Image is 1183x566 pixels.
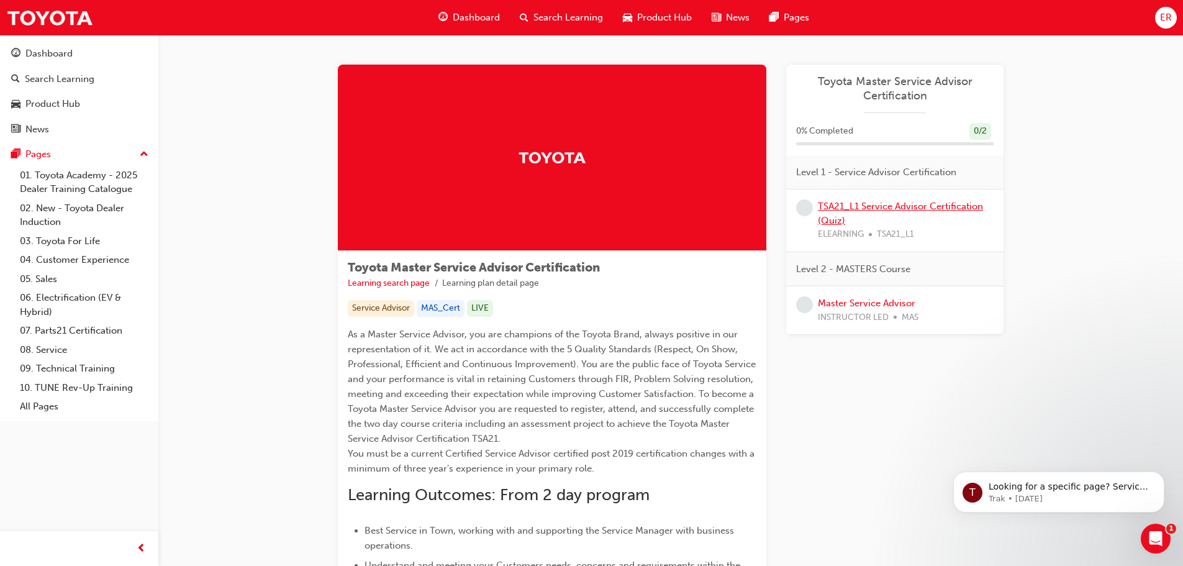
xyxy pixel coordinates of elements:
[15,397,153,416] a: All Pages
[818,227,864,242] span: ELEARNING
[15,166,153,199] a: 01. Toyota Academy - 2025 Dealer Training Catalogue
[796,296,813,313] span: learningRecordVerb_NONE-icon
[25,97,80,111] div: Product Hub
[348,278,430,288] a: Learning search page
[15,250,153,270] a: 04. Customer Experience
[442,276,539,291] li: Learning plan detail page
[467,300,493,317] div: LIVE
[796,75,994,103] a: Toyota Master Service Advisor Certification
[11,74,20,85] span: search-icon
[137,541,146,557] span: prev-icon
[518,147,586,168] img: Trak
[935,445,1183,532] iframe: Intercom notifications message
[15,232,153,251] a: 03. Toyota For Life
[1166,524,1176,534] span: 1
[520,10,528,25] span: search-icon
[623,10,632,25] span: car-icon
[613,5,702,30] a: car-iconProduct Hub
[969,123,991,140] div: 0 / 2
[6,4,93,32] img: Trak
[796,124,853,139] span: 0 % Completed
[140,147,148,163] span: up-icon
[438,10,448,25] span: guage-icon
[5,93,153,116] a: Product Hub
[796,199,813,216] span: learningRecordVerb_NONE-icon
[15,288,153,321] a: 06. Electrification (EV & Hybrid)
[15,321,153,340] a: 07. Parts21 Certification
[15,359,153,378] a: 09. Technical Training
[15,270,153,289] a: 05. Sales
[533,11,603,25] span: Search Learning
[25,147,51,162] div: Pages
[818,298,915,309] a: Master Service Advisor
[25,122,49,137] div: News
[25,72,94,86] div: Search Learning
[348,329,758,474] span: As a Master Service Advisor, you are champions of the Toyota Brand, always positive in our repres...
[15,378,153,398] a: 10. TUNE Rev-Up Training
[1160,11,1172,25] span: ER
[417,300,465,317] div: MAS_Cert
[11,124,20,135] span: news-icon
[11,48,20,60] span: guage-icon
[348,300,414,317] div: Service Advisor
[15,199,153,232] a: 02. New - Toyota Dealer Induction
[5,118,153,141] a: News
[428,5,510,30] a: guage-iconDashboard
[818,311,889,325] span: INSTRUCTOR LED
[5,143,153,166] button: Pages
[348,485,650,504] span: Learning Outcomes: From 2 day program
[877,227,914,242] span: TSA21_L1
[902,311,918,325] span: MAS
[726,11,750,25] span: News
[5,40,153,143] button: DashboardSearch LearningProduct HubNews
[15,340,153,360] a: 08. Service
[5,42,153,65] a: Dashboard
[796,165,956,180] span: Level 1 - Service Advisor Certification
[637,11,692,25] span: Product Hub
[796,262,910,276] span: Level 2 - MASTERS Course
[11,149,20,160] span: pages-icon
[365,525,737,551] span: Best Service in Town, working with and supporting the Service Manager with business operations.
[348,260,600,275] span: Toyota Master Service Advisor Certification
[712,10,721,25] span: news-icon
[11,99,20,110] span: car-icon
[453,11,500,25] span: Dashboard
[702,5,759,30] a: news-iconNews
[1155,7,1177,29] button: ER
[25,47,73,61] div: Dashboard
[769,10,779,25] span: pages-icon
[510,5,613,30] a: search-iconSearch Learning
[1141,524,1171,554] iframe: Intercom live chat
[784,11,809,25] span: Pages
[759,5,819,30] a: pages-iconPages
[818,201,983,226] a: TSA21_L1 Service Advisor Certification (Quiz)
[5,68,153,91] a: Search Learning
